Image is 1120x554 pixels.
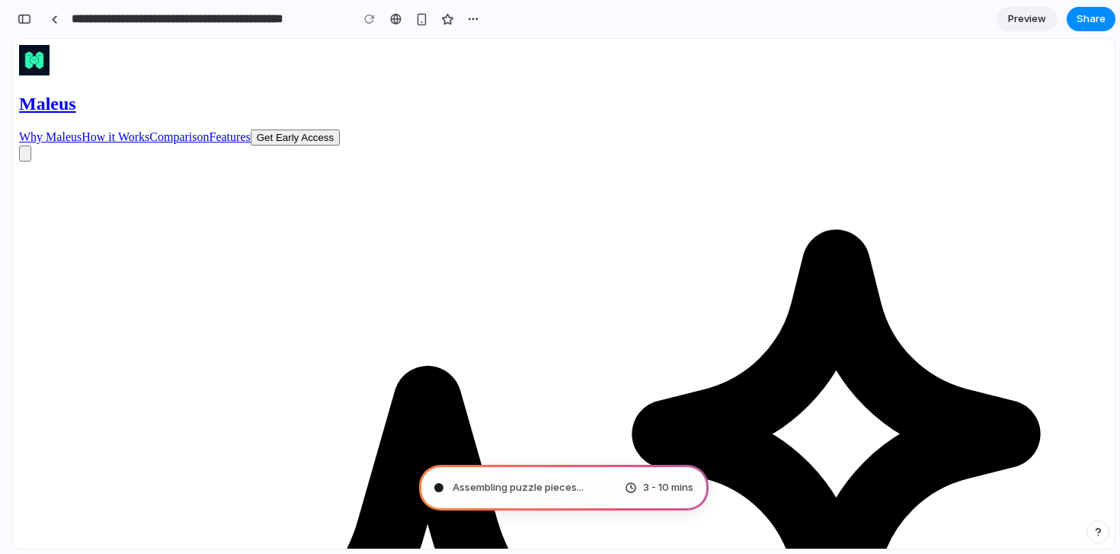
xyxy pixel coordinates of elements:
a: Preview [997,7,1058,31]
a: How it Works [69,91,136,104]
img: Maleus [6,6,37,37]
a: Maleus [6,26,1096,75]
span: Share [1077,11,1106,27]
span: 3 - 10 mins [643,480,693,495]
h1: Maleus [6,55,1096,75]
button: Get Early Access [238,91,327,107]
button: Share [1067,7,1115,31]
span: Assembling puzzle pieces ... [453,480,584,495]
a: Comparison [136,91,196,104]
span: Preview [1008,11,1046,27]
a: Features [197,91,238,104]
a: Why Maleus [6,91,69,104]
